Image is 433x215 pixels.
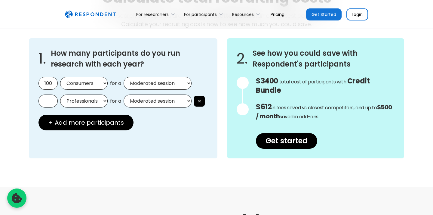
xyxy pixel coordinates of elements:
[136,11,169,17] div: For researchers
[256,133,317,149] a: Get started
[256,102,272,112] span: $612
[256,76,278,86] span: $3400
[181,7,229,21] div: For participants
[184,11,217,17] div: For participants
[65,11,116,18] a: home
[237,56,248,62] span: 2.
[48,120,52,126] span: +
[256,103,395,121] p: in fees saved vs closest competitors, and up to saved in add-ons
[65,11,116,18] img: Untitled UI logotext
[51,48,208,70] h3: How many participants do you run research with each year?
[229,7,266,21] div: Resources
[110,80,121,86] span: for a
[266,7,289,21] a: Pricing
[38,56,46,62] span: 1.
[253,48,395,70] h3: See how you could save with Respondent's participants
[38,115,134,130] button: + Add more participants
[346,8,368,20] a: Login
[55,120,124,126] span: Add more participants
[194,96,205,107] button: ×
[279,78,346,85] span: total cost of participants with
[306,8,342,20] a: Get Started
[256,76,370,95] span: Credit Bundle
[133,7,181,21] div: For researchers
[110,98,121,104] span: for a
[256,103,392,120] strong: $500 / month
[232,11,254,17] div: Resources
